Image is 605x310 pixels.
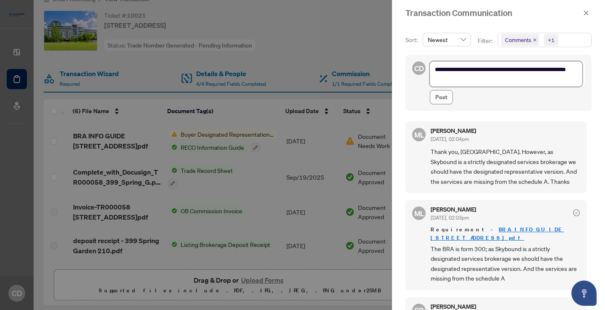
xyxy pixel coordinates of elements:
[431,207,476,212] h5: [PERSON_NAME]
[414,63,424,74] span: CD
[405,35,419,45] p: Sort:
[431,128,476,134] h5: [PERSON_NAME]
[414,129,424,140] span: ML
[405,7,581,19] div: Transaction Communication
[573,209,580,216] span: check-circle
[583,10,589,16] span: close
[431,304,476,310] h5: [PERSON_NAME]
[501,34,539,46] span: Comments
[430,90,453,104] button: Post
[431,225,580,242] span: Requirement -
[431,136,469,142] span: [DATE], 02:04pm
[428,33,466,46] span: Newest
[414,207,424,219] span: ML
[571,281,597,306] button: Open asap
[505,36,531,44] span: Comments
[431,244,580,284] span: The BRA is form 300; as Skybound is a strictly designated services brokerage we should have the d...
[431,215,469,221] span: [DATE], 02:03pm
[435,90,447,104] span: Post
[431,147,580,186] span: Thank you, [GEOGRAPHIC_DATA]. However, as Skybound is a strictly designated services brokerage we...
[548,36,555,44] div: +1
[533,38,537,42] span: close
[478,36,494,45] p: Filter:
